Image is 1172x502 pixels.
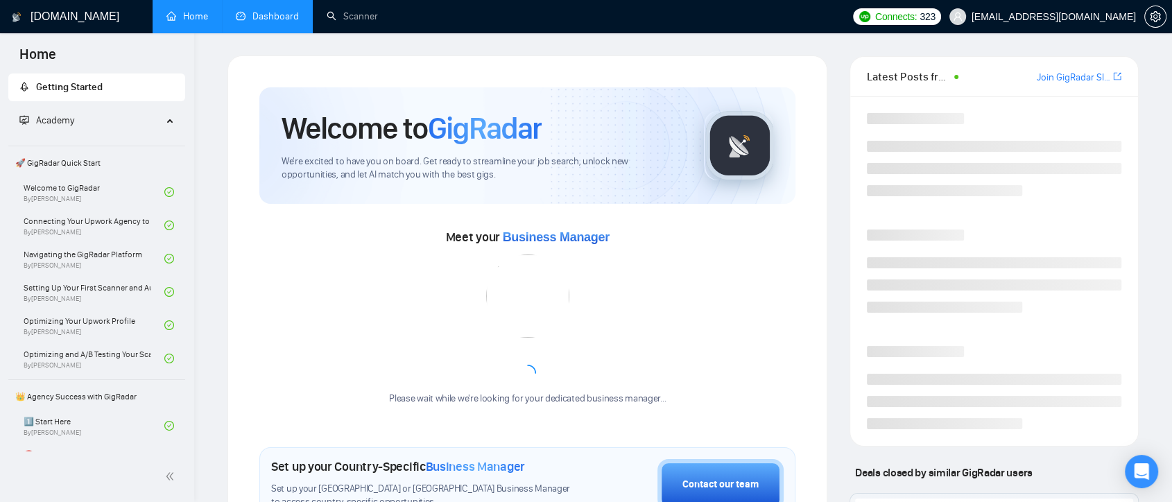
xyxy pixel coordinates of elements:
span: 🚀 GigRadar Quick Start [10,149,184,177]
a: Connecting Your Upwork Agency to GigRadarBy[PERSON_NAME] [24,210,164,241]
a: 1️⃣ Start HereBy[PERSON_NAME] [24,410,164,441]
li: Getting Started [8,73,185,101]
span: Home [8,44,67,73]
span: Meet your [446,230,610,245]
a: ⛔ Top 3 Mistakes of Pro Agencies [24,444,164,474]
span: 👑 Agency Success with GigRadar [10,383,184,410]
a: setting [1144,11,1166,22]
span: double-left [165,469,179,483]
span: check-circle [164,354,174,363]
span: Business Manager [503,230,610,244]
span: 323 [920,9,935,24]
h1: Set up your Country-Specific [271,459,525,474]
span: check-circle [164,320,174,330]
span: check-circle [164,220,174,230]
span: check-circle [164,187,174,197]
span: user [953,12,963,21]
span: check-circle [164,287,174,297]
span: Connects: [875,9,917,24]
a: Optimizing Your Upwork ProfileBy[PERSON_NAME] [24,310,164,340]
h1: Welcome to [282,110,542,147]
a: Join GigRadar Slack Community [1037,70,1110,85]
div: Please wait while we're looking for your dedicated business manager... [381,392,674,406]
a: Optimizing and A/B Testing Your Scanner for Better ResultsBy[PERSON_NAME] [24,343,164,374]
span: Deals closed by similar GigRadar users [850,460,1037,485]
span: setting [1145,11,1166,22]
span: Academy [19,114,74,126]
span: loading [519,365,536,381]
a: Welcome to GigRadarBy[PERSON_NAME] [24,177,164,207]
span: check-circle [164,254,174,263]
span: GigRadar [428,110,542,147]
div: Open Intercom Messenger [1125,455,1158,488]
img: error [486,254,569,338]
a: homeHome [166,10,208,22]
img: logo [12,6,21,28]
span: Getting Started [36,81,103,93]
span: We're excited to have you on board. Get ready to streamline your job search, unlock new opportuni... [282,155,682,182]
a: Navigating the GigRadar PlatformBy[PERSON_NAME] [24,243,164,274]
div: Contact our team [682,477,759,492]
span: rocket [19,82,29,92]
span: fund-projection-screen [19,115,29,125]
span: Business Manager [426,459,525,474]
a: export [1113,70,1121,83]
a: dashboardDashboard [236,10,299,22]
a: Setting Up Your First Scanner and Auto-BidderBy[PERSON_NAME] [24,277,164,307]
span: Latest Posts from the GigRadar Community [867,68,949,85]
span: Academy [36,114,74,126]
a: searchScanner [327,10,378,22]
span: check-circle [164,421,174,431]
span: export [1113,71,1121,82]
button: setting [1144,6,1166,28]
img: gigradar-logo.png [705,111,775,180]
img: upwork-logo.png [859,11,870,22]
